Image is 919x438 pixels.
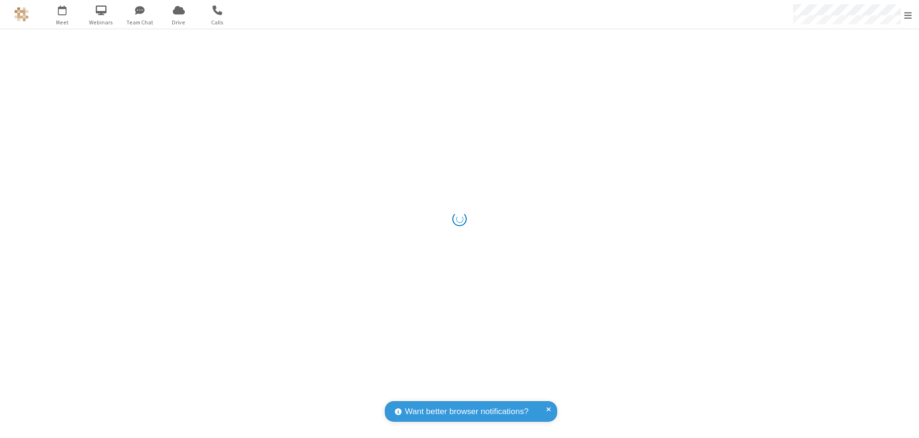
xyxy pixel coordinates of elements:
[122,18,158,27] span: Team Chat
[14,7,29,22] img: QA Selenium DO NOT DELETE OR CHANGE
[45,18,80,27] span: Meet
[405,405,528,418] span: Want better browser notifications?
[200,18,235,27] span: Calls
[895,413,912,431] iframe: Chat
[83,18,119,27] span: Webinars
[161,18,197,27] span: Drive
